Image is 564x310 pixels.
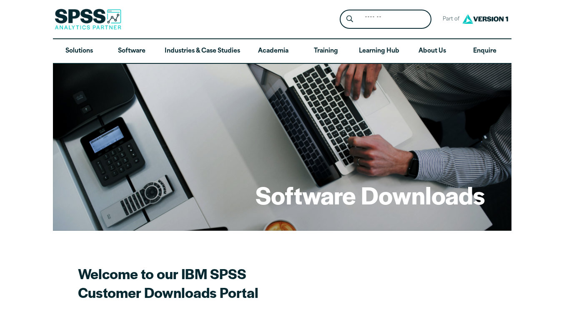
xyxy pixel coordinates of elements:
span: Part of [438,13,460,25]
a: About Us [406,39,459,63]
a: Academia [247,39,299,63]
nav: Desktop version of site main menu [53,39,511,63]
a: Learning Hub [352,39,406,63]
button: Search magnifying glass icon [342,12,357,27]
img: Version1 Logo [460,11,510,27]
img: SPSS Analytics Partner [55,9,121,30]
a: Solutions [53,39,105,63]
h1: Software Downloads [256,179,485,211]
form: Site Header Search Form [340,10,431,29]
h2: Welcome to our IBM SPSS Customer Downloads Portal [78,264,370,302]
a: Training [299,39,352,63]
a: Industries & Case Studies [158,39,247,63]
a: Software [105,39,158,63]
a: Enquire [459,39,511,63]
svg: Search magnifying glass icon [346,15,353,23]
